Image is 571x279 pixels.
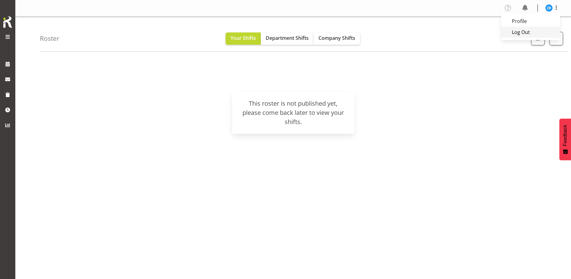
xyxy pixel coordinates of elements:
[545,4,553,12] img: zephy-bennett10858.jpg
[239,99,347,126] div: This roster is not published yet, please come back later to view your shifts.
[40,35,59,42] h4: Roster
[318,35,355,41] span: Company Shifts
[266,35,309,41] span: Department Shifts
[562,125,568,146] span: Feedback
[314,32,360,45] button: Company Shifts
[501,16,560,27] a: Profile
[230,35,256,41] span: Your Shifts
[226,32,261,45] button: Your Shifts
[2,15,14,29] img: Rosterit icon logo
[559,119,571,160] button: Feedback - Show survey
[261,32,314,45] button: Department Shifts
[501,27,560,38] a: Log Out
